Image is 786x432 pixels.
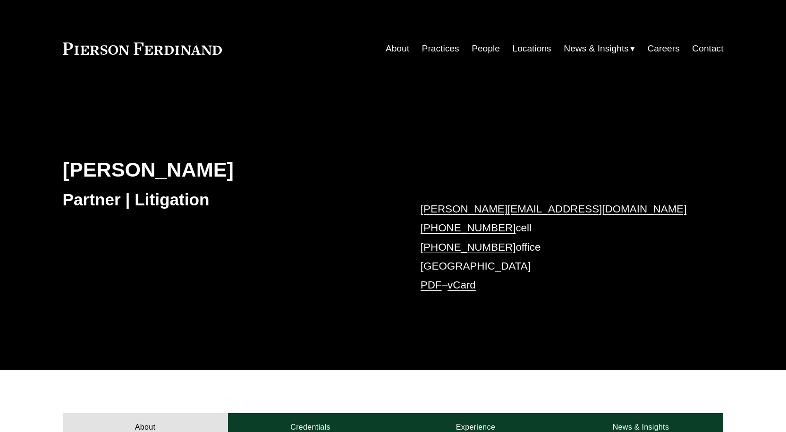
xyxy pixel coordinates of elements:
p: cell office [GEOGRAPHIC_DATA] – [421,200,696,295]
a: About [386,40,409,58]
a: folder dropdown [564,40,635,58]
a: Practices [422,40,459,58]
a: vCard [448,279,476,291]
a: [PHONE_NUMBER] [421,222,516,234]
a: Locations [513,40,551,58]
a: [PHONE_NUMBER] [421,241,516,253]
h3: Partner | Litigation [63,189,393,210]
a: Contact [692,40,723,58]
span: News & Insights [564,41,629,57]
a: PDF [421,279,442,291]
a: People [472,40,500,58]
h2: [PERSON_NAME] [63,157,393,182]
a: [PERSON_NAME][EMAIL_ADDRESS][DOMAIN_NAME] [421,203,687,215]
a: Careers [647,40,679,58]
